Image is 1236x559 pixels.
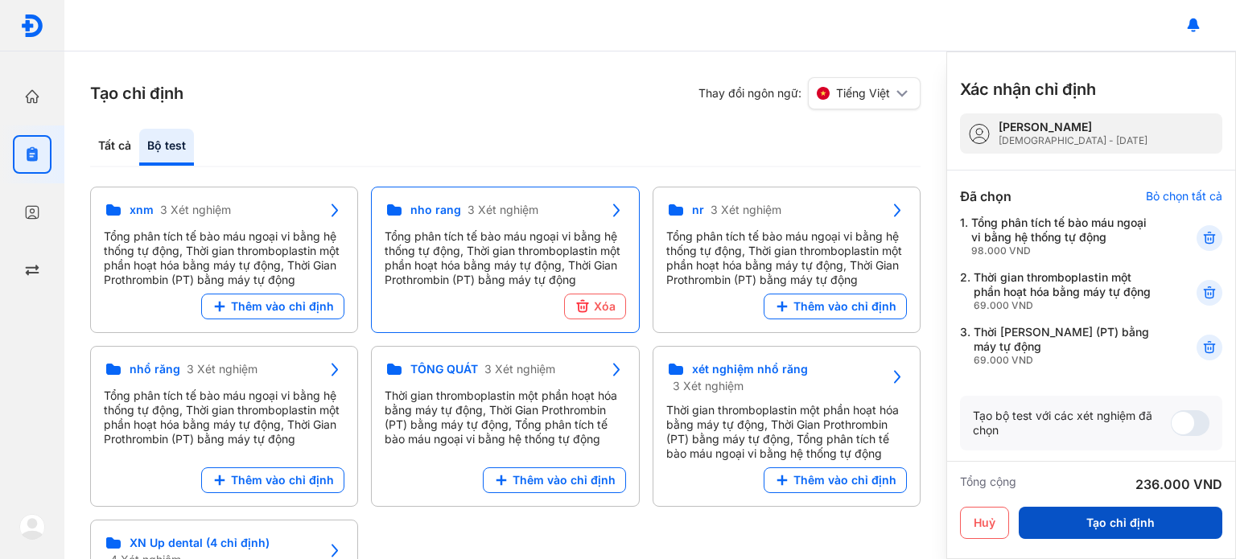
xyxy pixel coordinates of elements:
[231,473,334,487] span: Thêm vào chỉ định
[974,325,1157,367] div: Thời [PERSON_NAME] (PT) bằng máy tự động
[1019,507,1222,539] button: Tạo chỉ định
[130,203,154,217] span: xnm
[999,134,1147,147] div: [DEMOGRAPHIC_DATA] - [DATE]
[19,514,45,540] img: logo
[139,129,194,166] div: Bộ test
[410,362,478,376] span: TỔNG QUÁT
[483,467,626,493] button: Thêm vào chỉ định
[960,325,1157,367] div: 3.
[104,229,344,287] div: Tổng phân tích tế bào máu ngoại vi bằng hệ thống tự động, Thời gian thromboplastin một phần hoạt ...
[1135,475,1222,494] div: 236.000 VND
[698,77,921,109] div: Thay đổi ngôn ngữ:
[666,229,907,287] div: Tổng phân tích tế bào máu ngoại vi bằng hệ thống tự động, Thời gian thromboplastin một phần hoạt ...
[960,216,1157,257] div: 1.
[231,299,334,314] span: Thêm vào chỉ định
[692,362,808,376] span: xét nghiệm nhổ răng
[20,14,44,38] img: logo
[513,473,616,487] span: Thêm vào chỉ định
[1146,189,1222,203] div: Bỏ chọn tất cả
[999,120,1147,134] div: [PERSON_NAME]
[974,270,1157,312] div: Thời gian thromboplastin một phần hoạt hóa bằng máy tự động
[960,270,1157,312] div: 2.
[385,388,625,446] div: Thời gian thromboplastin một phần hoạt hóa bằng máy tự động, Thời Gian Prothrombin (PT) bằng máy ...
[90,82,183,105] h3: Tạo chỉ định
[201,294,344,319] button: Thêm vào chỉ định
[960,475,1016,494] div: Tổng cộng
[130,362,180,376] span: nhổ răng
[130,536,270,550] span: XN Up dental (4 chỉ định)
[974,299,1157,312] div: 69.000 VND
[960,507,1009,539] button: Huỷ
[484,362,555,376] span: 3 Xét nghiệm
[594,299,616,314] span: Xóa
[692,203,704,217] span: nr
[793,299,896,314] span: Thêm vào chỉ định
[385,229,625,287] div: Tổng phân tích tế bào máu ngoại vi bằng hệ thống tự động, Thời gian thromboplastin một phần hoạt ...
[971,245,1157,257] div: 98.000 VND
[410,203,461,217] span: nho rang
[666,403,907,461] div: Thời gian thromboplastin một phần hoạt hóa bằng máy tự động, Thời Gian Prothrombin (PT) bằng máy ...
[564,294,626,319] button: Xóa
[90,129,139,166] div: Tất cả
[793,473,896,487] span: Thêm vào chỉ định
[187,362,257,376] span: 3 Xét nghiệm
[836,86,890,101] span: Tiếng Việt
[468,203,538,217] span: 3 Xét nghiệm
[160,203,231,217] span: 3 Xét nghiệm
[201,467,344,493] button: Thêm vào chỉ định
[973,409,1171,438] div: Tạo bộ test với các xét nghiệm đã chọn
[673,379,744,393] span: 3 Xét nghiệm
[971,216,1157,257] div: Tổng phân tích tế bào máu ngoại vi bằng hệ thống tự động
[960,187,1011,206] div: Đã chọn
[974,354,1157,367] div: 69.000 VND
[711,203,781,217] span: 3 Xét nghiệm
[104,388,344,446] div: Tổng phân tích tế bào máu ngoại vi bằng hệ thống tự động, Thời gian thromboplastin một phần hoạt ...
[764,467,907,493] button: Thêm vào chỉ định
[960,78,1096,101] h3: Xác nhận chỉ định
[764,294,907,319] button: Thêm vào chỉ định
